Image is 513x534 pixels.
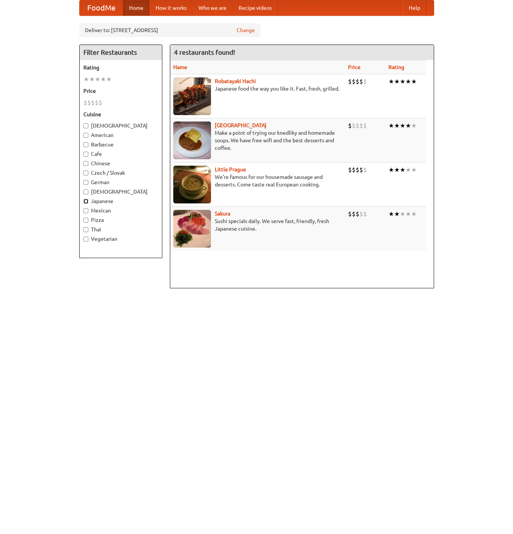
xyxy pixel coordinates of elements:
[348,122,352,130] li: $
[95,98,99,107] li: $
[83,216,158,224] label: Pizza
[83,197,158,205] label: Japanese
[83,207,158,214] label: Mexican
[83,189,88,194] input: [DEMOGRAPHIC_DATA]
[359,77,363,86] li: $
[352,77,356,86] li: $
[83,218,88,223] input: Pizza
[348,77,352,86] li: $
[100,75,106,83] li: ★
[215,122,267,128] a: [GEOGRAPHIC_DATA]
[359,210,363,218] li: $
[215,211,230,217] a: Sakura
[411,210,417,218] li: ★
[173,173,342,188] p: We're famous for our housemade sausage and desserts. Come taste real European cooking.
[363,77,367,86] li: $
[359,166,363,174] li: $
[356,166,359,174] li: $
[388,210,394,218] li: ★
[83,235,158,243] label: Vegetarian
[83,123,88,128] input: [DEMOGRAPHIC_DATA]
[173,129,342,152] p: Make a point of trying our knedlíky and homemade soups. We have free wifi and the best desserts a...
[83,142,88,147] input: Barbecue
[79,23,260,37] div: Deliver to: [STREET_ADDRESS]
[400,166,405,174] li: ★
[89,75,95,83] li: ★
[83,160,158,167] label: Chinese
[411,122,417,130] li: ★
[352,166,356,174] li: $
[363,166,367,174] li: $
[356,77,359,86] li: $
[352,210,356,218] li: $
[356,122,359,130] li: $
[388,166,394,174] li: ★
[173,77,211,115] img: robatayaki.jpg
[83,133,88,138] input: American
[173,217,342,232] p: Sushi specials daily. We serve fast, friendly, fresh Japanese cuisine.
[405,210,411,218] li: ★
[237,26,255,34] a: Change
[149,0,193,15] a: How it works
[405,77,411,86] li: ★
[394,166,400,174] li: ★
[80,45,162,60] h4: Filter Restaurants
[123,0,149,15] a: Home
[388,77,394,86] li: ★
[173,85,342,92] p: Japanese food the way you like it. Fast, fresh, grilled.
[348,166,352,174] li: $
[83,199,88,204] input: Japanese
[83,161,88,166] input: Chinese
[87,98,91,107] li: $
[173,122,211,159] img: czechpoint.jpg
[400,210,405,218] li: ★
[411,77,417,86] li: ★
[83,237,88,242] input: Vegetarian
[99,98,102,107] li: $
[215,78,256,84] a: Robatayaki Hachi
[83,179,158,186] label: German
[83,141,158,148] label: Barbecue
[83,226,158,233] label: Thai
[80,0,123,15] a: FoodMe
[400,77,405,86] li: ★
[83,188,158,195] label: [DEMOGRAPHIC_DATA]
[403,0,426,15] a: Help
[83,180,88,185] input: German
[83,171,88,175] input: Czech / Slovak
[83,75,89,83] li: ★
[352,122,356,130] li: $
[400,122,405,130] li: ★
[388,64,404,70] a: Rating
[83,122,158,129] label: [DEMOGRAPHIC_DATA]
[356,210,359,218] li: $
[193,0,233,15] a: Who we are
[411,166,417,174] li: ★
[83,64,158,71] h5: Rating
[173,210,211,248] img: sakura.jpg
[91,98,95,107] li: $
[233,0,278,15] a: Recipe videos
[363,210,367,218] li: $
[394,77,400,86] li: ★
[83,152,88,157] input: Cafe
[174,49,235,56] ng-pluralize: 4 restaurants found!
[348,210,352,218] li: $
[215,166,246,172] a: Little Prague
[83,131,158,139] label: American
[388,122,394,130] li: ★
[83,227,88,232] input: Thai
[83,150,158,158] label: Cafe
[405,122,411,130] li: ★
[106,75,112,83] li: ★
[359,122,363,130] li: $
[173,166,211,203] img: littleprague.jpg
[405,166,411,174] li: ★
[348,64,360,70] a: Price
[83,169,158,177] label: Czech / Slovak
[394,210,400,218] li: ★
